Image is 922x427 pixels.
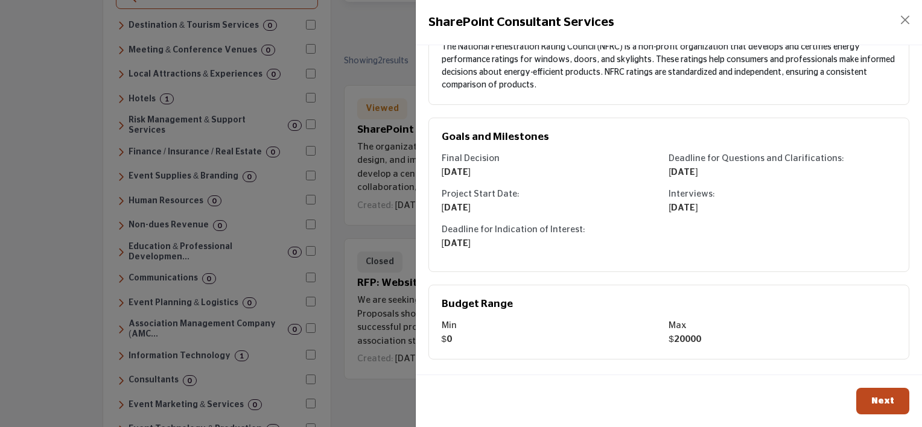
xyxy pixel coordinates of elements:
span: [DATE] [442,168,471,177]
span: [DATE] [669,168,698,177]
div: Deadline for Questions and Clarifications: [669,152,896,166]
button: Close [897,11,914,28]
h4: SharePoint Consultant Services [428,13,614,32]
div: Final Decision [442,152,669,166]
span: [DATE] [442,239,471,248]
h5: Budget Range [442,298,896,311]
span: $20000 [669,335,701,344]
span: [DATE] [442,203,471,212]
button: Next [856,388,909,415]
div: Deadline for Indication of Interest: [442,223,669,237]
span: [DATE] [669,203,698,212]
div: Project Start Date: [442,188,669,201]
span: Min [442,321,457,330]
span: Next [871,396,894,405]
span: $0 [442,335,452,344]
span: Max [669,321,687,330]
div: The National Fenestration Rating Council (NFRC) is a non-profit organization that develops and ce... [442,41,896,92]
h5: Goals and Milestones [442,131,896,144]
div: Interviews: [669,188,896,201]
